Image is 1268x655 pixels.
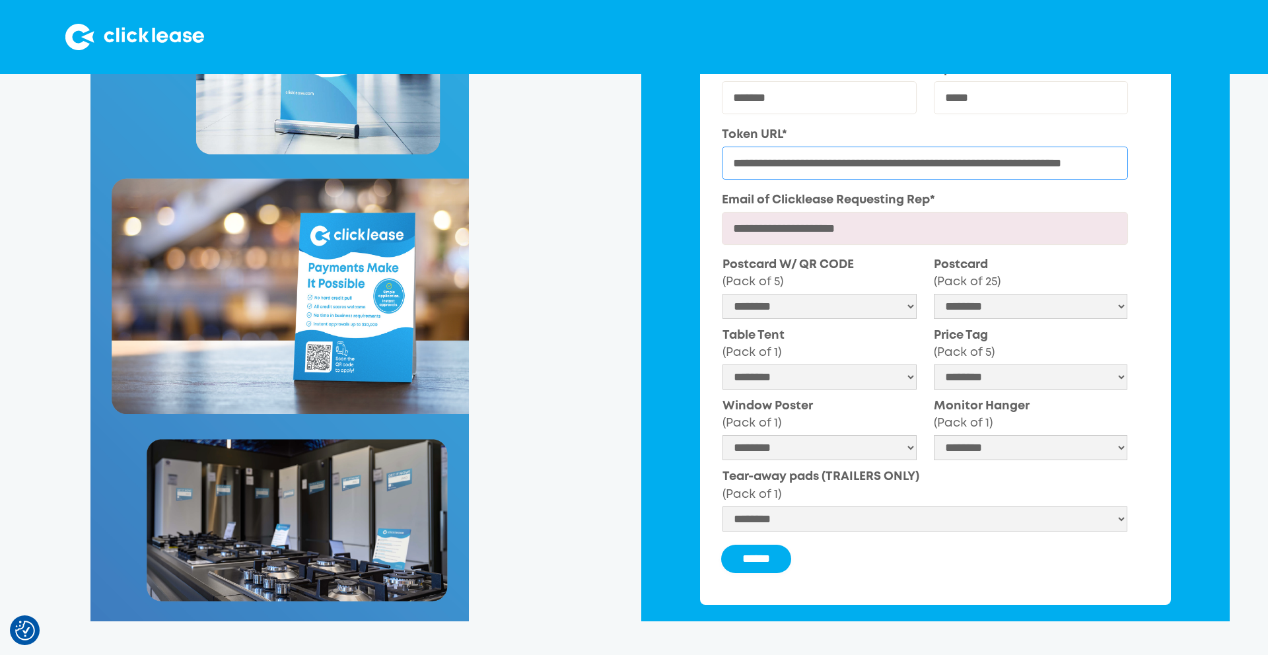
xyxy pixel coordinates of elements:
span: (Pack of 1) [722,347,781,358]
span: (Pack of 5) [934,347,995,358]
label: Table Tent [722,327,917,361]
img: Revisit consent button [15,621,35,640]
span: (Pack of 1) [934,418,993,429]
span: (Pack of 5) [722,277,783,287]
label: Token URL* [722,126,1128,143]
span: (Pack of 25) [934,277,1001,287]
label: Postcard W/ QR CODE [722,256,917,291]
label: Tear-away pads (TRAILERS ONLY) [722,468,1127,502]
span: (Pack of 1) [722,418,781,429]
span: (Pack of 1) [722,489,781,500]
label: Postcard [934,256,1128,291]
label: Price Tag [934,327,1128,361]
button: Consent Preferences [15,621,35,640]
label: Window Poster [722,397,917,432]
label: Monitor Hanger [934,397,1128,432]
img: Clicklease logo [65,24,204,50]
label: Email of Clicklease Requesting Rep* [722,191,1128,209]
